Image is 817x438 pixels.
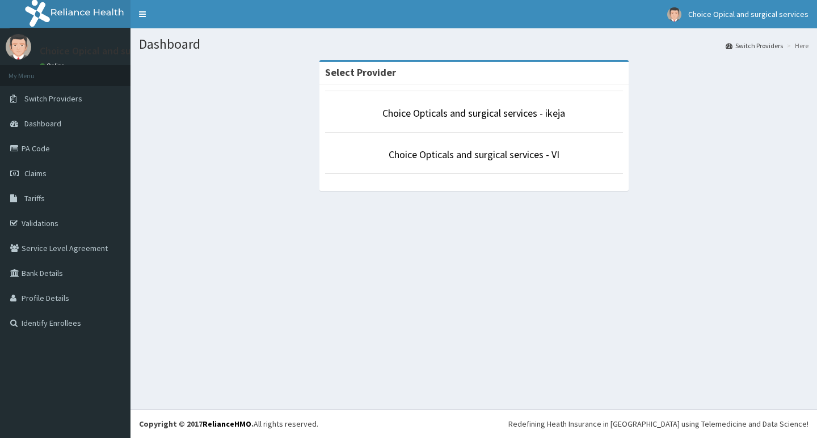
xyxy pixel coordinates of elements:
a: RelianceHMO [203,419,251,429]
span: Tariffs [24,193,45,203]
h1: Dashboard [139,37,808,52]
div: Redefining Heath Insurance in [GEOGRAPHIC_DATA] using Telemedicine and Data Science! [508,418,808,430]
li: Here [784,41,808,50]
strong: Select Provider [325,66,396,79]
img: User Image [6,34,31,59]
a: Choice Opticals and surgical services - VI [389,148,559,161]
span: Claims [24,168,47,178]
span: Switch Providers [24,93,82,104]
a: Online [40,62,67,70]
span: Choice Opical and surgical services [688,9,808,19]
img: User Image [667,7,681,22]
strong: Copyright © 2017 . [139,419,254,429]
footer: All rights reserved. [130,409,817,438]
a: Choice Opticals and surgical services - ikeja [382,107,565,120]
a: Switch Providers [726,41,783,50]
span: Dashboard [24,118,61,129]
p: Choice Opical and surgical services [40,46,193,56]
